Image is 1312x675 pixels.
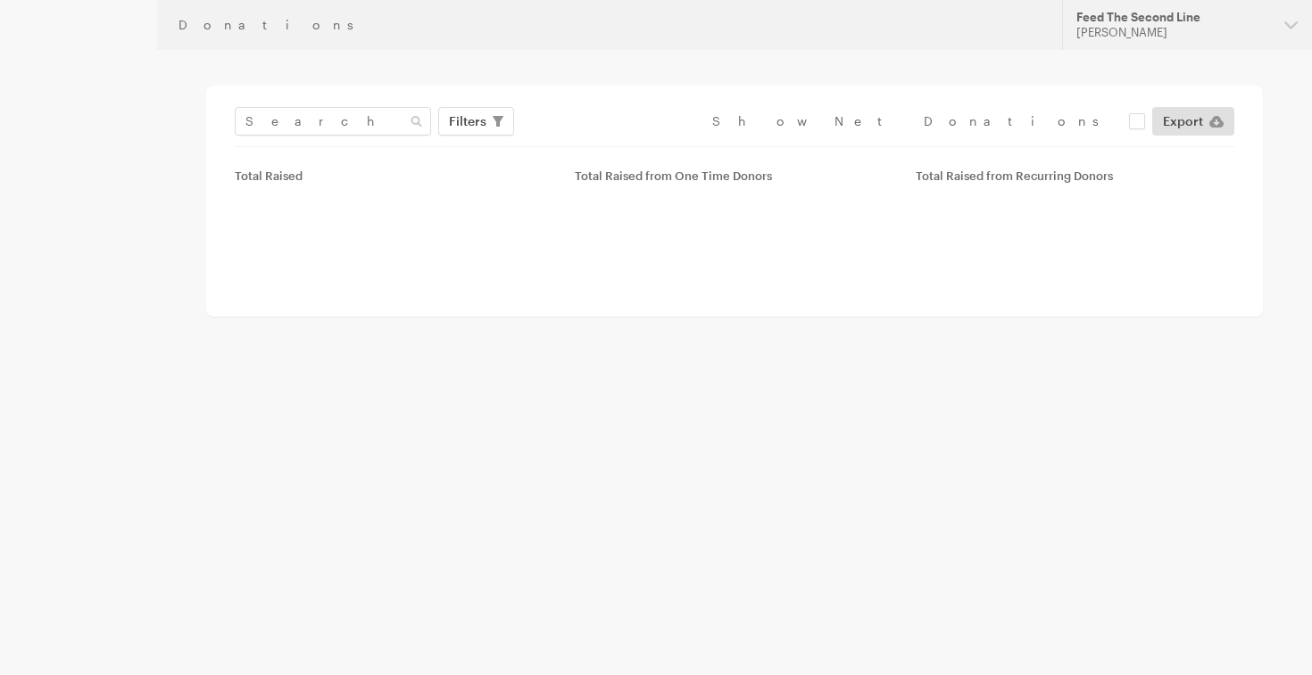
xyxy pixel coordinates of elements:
div: Feed The Second Line [1076,10,1270,25]
button: Filters [438,107,514,136]
div: Total Raised from One Time Donors [575,169,893,183]
span: Filters [449,111,486,132]
div: Total Raised from Recurring Donors [916,169,1234,183]
span: Export [1163,111,1203,132]
div: Total Raised [235,169,553,183]
a: Export [1152,107,1234,136]
div: [PERSON_NAME] [1076,25,1270,40]
input: Search Name & Email [235,107,431,136]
